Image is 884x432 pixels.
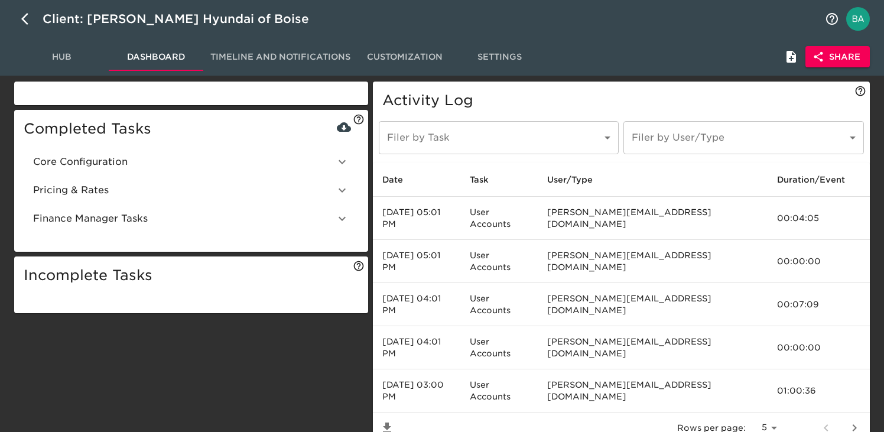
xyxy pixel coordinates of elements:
[210,50,350,64] span: Timeline and Notifications
[24,119,359,138] h5: Completed Tasks
[768,283,870,326] td: 00:07:09
[460,283,537,326] td: User Accounts
[459,50,539,64] span: Settings
[373,369,461,412] td: [DATE] 03:00 PM
[538,283,768,326] td: [PERSON_NAME][EMAIL_ADDRESS][DOMAIN_NAME]
[33,155,335,169] span: Core Configuration
[116,50,196,64] span: Dashboard
[353,260,365,272] svg: These tasks still need to be completed for this Onboarding Hub
[353,113,365,125] svg: See and download data from all completed tasks here
[460,197,537,240] td: User Accounts
[768,369,870,412] td: 01:00:36
[379,121,619,154] div: ​
[854,85,866,97] svg: View what external collaborators have done in this Onboarding Hub
[538,197,768,240] td: [PERSON_NAME][EMAIL_ADDRESS][DOMAIN_NAME]
[24,266,359,285] h5: Incomplete Tasks
[373,197,461,240] td: [DATE] 05:01 PM
[538,326,768,369] td: [PERSON_NAME][EMAIL_ADDRESS][DOMAIN_NAME]
[24,176,359,204] div: Pricing & Rates
[382,91,860,110] h5: Activity Log
[24,204,359,233] div: Finance Manager Tasks
[815,50,860,64] span: Share
[846,7,870,31] img: Profile
[24,148,359,176] div: Core Configuration
[768,240,870,283] td: 00:00:00
[768,326,870,369] td: 00:00:00
[470,173,504,187] span: Task
[777,43,805,71] button: Internal Notes and Comments
[21,50,102,64] span: Hub
[547,173,608,187] span: User/Type
[33,183,335,197] span: Pricing & Rates
[777,173,860,187] span: Duration/Event
[33,212,335,226] span: Finance Manager Tasks
[460,326,537,369] td: User Accounts
[335,118,353,136] button: Download All Tasks
[768,197,870,240] td: 00:04:05
[538,369,768,412] td: [PERSON_NAME][EMAIL_ADDRESS][DOMAIN_NAME]
[43,9,326,28] div: Client: [PERSON_NAME] Hyundai of Boise
[623,121,864,154] div: ​
[373,283,461,326] td: [DATE] 04:01 PM
[460,240,537,283] td: User Accounts
[460,369,537,412] td: User Accounts
[365,50,445,64] span: Customization
[373,326,461,369] td: [DATE] 04:01 PM
[382,173,418,187] span: Date
[805,46,870,68] button: Share
[538,240,768,283] td: [PERSON_NAME][EMAIL_ADDRESS][DOMAIN_NAME]
[373,240,461,283] td: [DATE] 05:01 PM
[818,5,846,33] button: notifications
